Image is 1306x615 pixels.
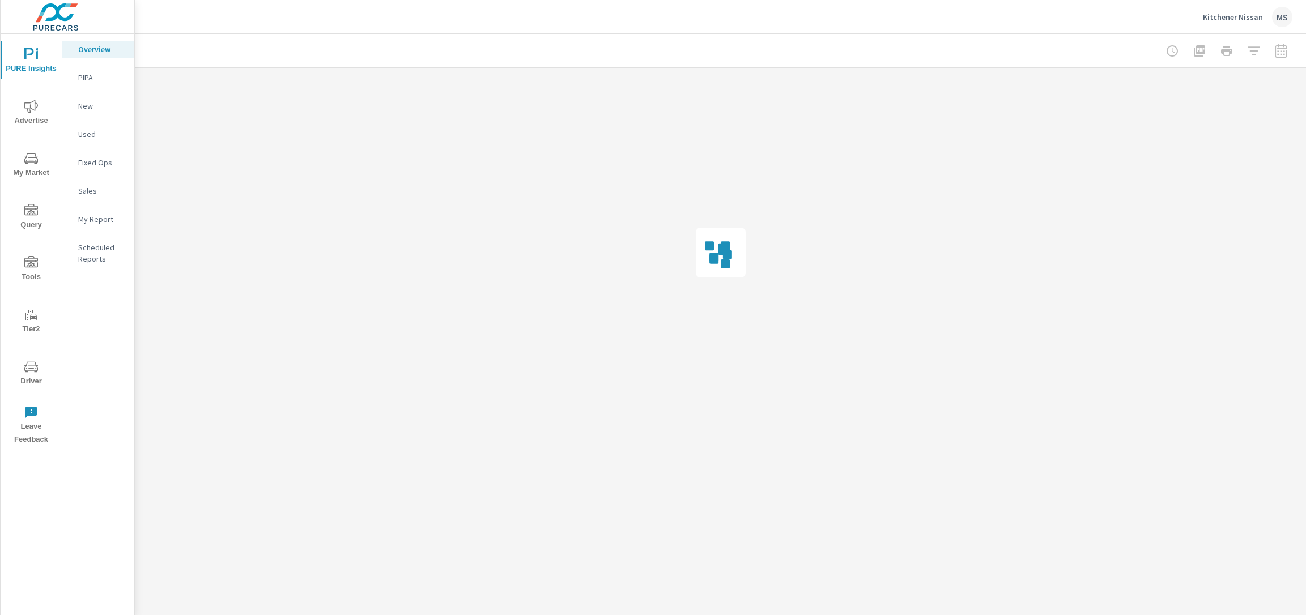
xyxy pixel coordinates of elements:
[62,97,134,114] div: New
[62,154,134,171] div: Fixed Ops
[62,41,134,58] div: Overview
[4,100,58,127] span: Advertise
[62,69,134,86] div: PIPA
[4,152,58,180] span: My Market
[1203,12,1263,22] p: Kitchener Nissan
[62,182,134,199] div: Sales
[78,72,125,83] p: PIPA
[4,405,58,446] span: Leave Feedback
[62,239,134,267] div: Scheduled Reports
[78,242,125,264] p: Scheduled Reports
[4,256,58,284] span: Tools
[4,204,58,232] span: Query
[78,129,125,140] p: Used
[1272,7,1292,27] div: MS
[62,126,134,143] div: Used
[4,48,58,75] span: PURE Insights
[4,360,58,388] span: Driver
[4,308,58,336] span: Tier2
[78,157,125,168] p: Fixed Ops
[62,211,134,228] div: My Report
[78,213,125,225] p: My Report
[1,34,62,451] div: nav menu
[78,44,125,55] p: Overview
[78,100,125,112] p: New
[78,185,125,197] p: Sales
